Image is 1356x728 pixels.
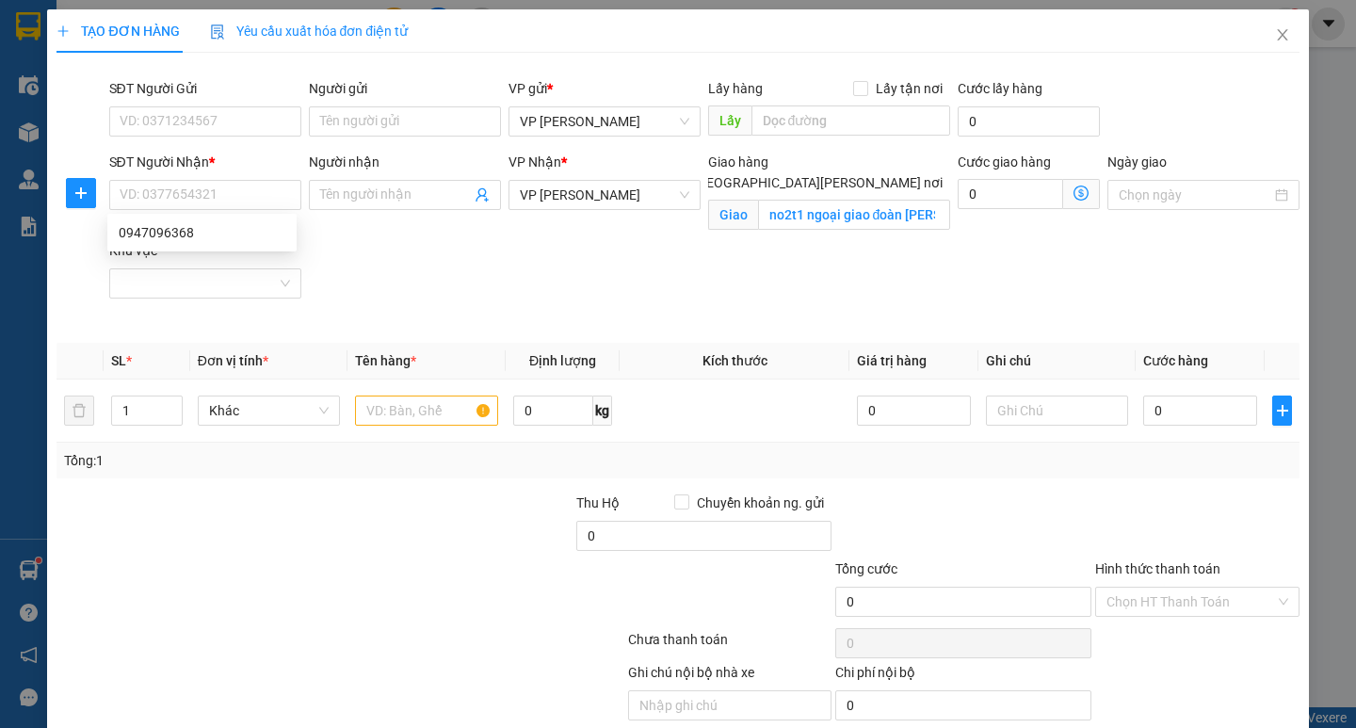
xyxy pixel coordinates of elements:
div: Ghi chú nội bộ nhà xe [628,662,832,690]
span: Lấy tận nơi [868,78,950,99]
input: Cước giao hàng [958,179,1063,209]
span: Khác [209,396,329,425]
div: Chi phí nội bộ [835,662,1091,690]
span: Lấy hàng [708,81,763,96]
input: Cước lấy hàng [958,106,1100,137]
div: Chưa thanh toán [626,629,834,662]
div: SĐT Người Nhận [109,152,301,172]
div: Người nhận [309,152,501,172]
span: Chuyển khoản ng. gửi [689,493,831,513]
span: user-add [475,187,490,202]
div: 0947096368 [119,222,285,243]
span: plus [1273,403,1290,418]
span: VP Nhận [508,154,561,170]
input: Nhập ghi chú [628,690,832,720]
span: [GEOGRAPHIC_DATA][PERSON_NAME] nơi [686,172,950,193]
button: plus [66,178,96,208]
span: VP Trần Bình [520,181,689,209]
div: 0947096368 [107,218,297,248]
span: plus [56,24,70,38]
label: Cước giao hàng [958,154,1051,170]
span: Giao hàng [708,154,768,170]
label: Ngày giao [1107,154,1167,170]
input: VD: Bàn, Ghế [355,396,497,426]
label: Cước lấy hàng [958,81,1042,96]
th: Ghi chú [978,343,1136,380]
span: close [1275,27,1290,42]
span: Giao [708,200,758,230]
span: Định lượng [529,353,596,368]
div: VP gửi [508,78,701,99]
span: Cước hàng [1143,353,1208,368]
input: Ngày giao [1119,185,1271,205]
span: SL [111,353,126,368]
div: Người gửi [309,78,501,99]
button: plus [1272,396,1291,426]
span: TẠO ĐƠN HÀNG [56,24,179,39]
img: icon [210,24,225,40]
span: Tên hàng [355,353,416,368]
button: delete [64,396,94,426]
span: Thu Hộ [576,495,620,510]
span: plus [67,186,95,201]
span: Đơn vị tính [198,353,268,368]
span: dollar-circle [1073,186,1089,201]
input: 0 [857,396,971,426]
span: Giá trị hàng [857,353,927,368]
span: kg [593,396,612,426]
input: Ghi Chú [986,396,1128,426]
div: SĐT Người Gửi [109,78,301,99]
div: Tổng: 1 [64,450,525,471]
button: Close [1256,9,1309,62]
span: Tổng cước [835,561,897,576]
span: VP Trần Bình [520,107,689,136]
span: Yêu cầu xuất hóa đơn điện tử [210,24,409,39]
label: Hình thức thanh toán [1095,561,1220,576]
span: Kích thước [702,353,767,368]
input: Giao tận nơi [758,200,950,230]
span: Lấy [708,105,751,136]
input: Dọc đường [751,105,950,136]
